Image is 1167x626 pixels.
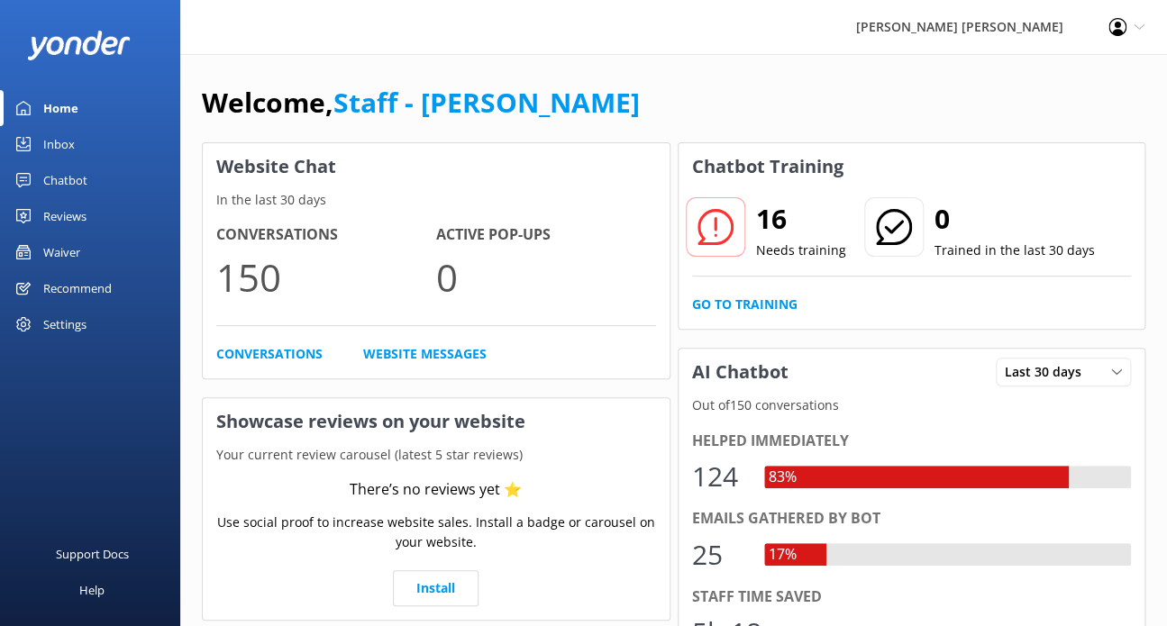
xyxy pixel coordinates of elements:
div: 25 [692,533,746,576]
a: Go to Training [692,295,798,314]
h3: Showcase reviews on your website [203,398,670,445]
div: Waiver [43,234,80,270]
div: Support Docs [56,536,129,572]
p: Needs training [756,240,846,260]
p: Trained in the last 30 days [935,240,1095,260]
a: Install [393,570,479,606]
p: 150 [216,247,436,307]
img: yonder-white-logo.png [27,31,131,60]
h1: Welcome, [202,81,640,124]
div: Helped immediately [692,430,1132,453]
div: Chatbot [43,162,87,198]
p: In the last 30 days [203,190,670,210]
div: Inbox [43,126,75,162]
h3: AI Chatbot [679,349,802,395]
div: There’s no reviews yet ⭐ [350,478,522,502]
h3: Website Chat [203,143,670,190]
h4: Active Pop-ups [436,223,656,247]
div: Help [79,572,105,608]
div: 124 [692,455,746,498]
p: Your current review carousel (latest 5 star reviews) [203,445,670,465]
a: Website Messages [363,344,487,364]
h3: Chatbot Training [679,143,857,190]
div: Reviews [43,198,87,234]
div: 83% [764,466,801,489]
h4: Conversations [216,223,436,247]
p: 0 [436,247,656,307]
h2: 0 [935,197,1095,240]
div: Home [43,90,78,126]
div: Emails gathered by bot [692,507,1132,531]
p: Out of 150 conversations [679,395,1145,415]
h2: 16 [756,197,846,240]
span: Last 30 days [1005,362,1092,382]
p: Use social proof to increase website sales. Install a badge or carousel on your website. [216,513,656,553]
a: Conversations [216,344,323,364]
div: Staff time saved [692,585,1132,609]
div: 17% [764,543,801,567]
div: Settings [43,306,87,342]
div: Recommend [43,270,112,306]
a: Staff - [PERSON_NAME] [333,84,640,121]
